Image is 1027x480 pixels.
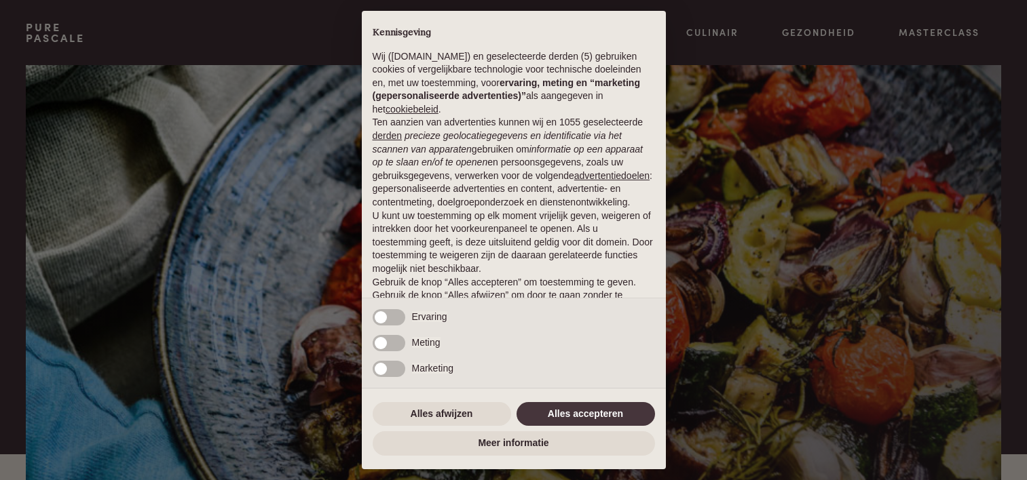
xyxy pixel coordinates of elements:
span: Meting [412,337,441,348]
p: Gebruik de knop “Alles accepteren” om toestemming te geven. Gebruik de knop “Alles afwijzen” om d... [373,276,655,316]
span: Ervaring [412,311,447,322]
button: derden [373,129,403,143]
em: precieze geolocatiegegevens en identificatie via het scannen van apparaten [373,130,622,155]
h2: Kennisgeving [373,27,655,39]
button: advertentiedoelen [574,169,650,183]
button: Alles accepteren [517,402,655,426]
strong: ervaring, meting en “marketing (gepersonaliseerde advertenties)” [373,77,640,102]
span: Marketing [412,363,453,374]
em: informatie op een apparaat op te slaan en/of te openen [373,144,643,168]
p: Ten aanzien van advertenties kunnen wij en 1055 geselecteerde gebruiken om en persoonsgegevens, z... [373,116,655,209]
button: Meer informatie [373,431,655,456]
p: Wij ([DOMAIN_NAME]) en geselecteerde derden (5) gebruiken cookies of vergelijkbare technologie vo... [373,50,655,117]
button: Alles afwijzen [373,402,511,426]
p: U kunt uw toestemming op elk moment vrijelijk geven, weigeren of intrekken door het voorkeurenpan... [373,209,655,276]
a: cookiebeleid [386,104,438,115]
